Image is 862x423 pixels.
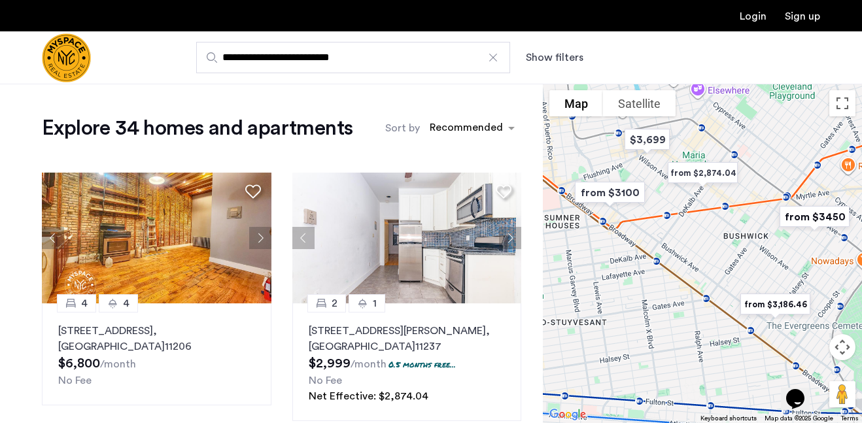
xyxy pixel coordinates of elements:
a: Cazamio Logo [42,33,91,82]
p: [STREET_ADDRESS][PERSON_NAME] 11237 [309,323,506,354]
span: 4 [123,296,129,311]
button: Next apartment [249,227,271,249]
span: No Fee [58,375,92,386]
button: Drag Pegman onto the map to open Street View [829,381,855,407]
div: from $2,874.04 [657,153,748,193]
input: Apartment Search [196,42,510,73]
span: Net Effective: $2,874.04 [309,391,428,401]
div: from $3450 [769,197,860,237]
button: Previous apartment [292,227,315,249]
button: Previous apartment [42,227,64,249]
span: $6,800 [58,357,100,370]
button: Map camera controls [829,334,855,360]
div: $3,699 [614,120,680,160]
sub: /month [351,359,387,369]
h1: Explore 34 homes and apartments [42,115,353,141]
button: Show or hide filters [526,50,583,65]
span: 4 [81,296,88,311]
div: from $3100 [564,173,655,212]
a: Terms (opens in new tab) [841,414,858,423]
div: from $3,186.46 [730,284,821,324]
div: Recommended [428,120,503,139]
a: Login [740,11,767,22]
img: 1997_638660665121086177.jpeg [42,173,271,303]
p: 0.5 months free... [388,359,456,370]
ng-select: sort-apartment [423,116,521,140]
p: [STREET_ADDRESS] 11206 [58,323,255,354]
a: Open this area in Google Maps (opens a new window) [546,406,589,423]
button: Show street map [549,90,603,116]
iframe: chat widget [781,371,823,410]
a: 44[STREET_ADDRESS], [GEOGRAPHIC_DATA]11206No Fee [42,303,271,405]
span: 1 [373,296,377,311]
button: Show satellite imagery [603,90,676,116]
button: Next apartment [499,227,521,249]
img: logo [42,33,91,82]
span: Map data ©2025 Google [765,415,833,422]
label: Sort by [385,120,420,136]
button: Toggle fullscreen view [829,90,855,116]
a: Registration [785,11,820,22]
img: 22_638155377303699184.jpeg [292,173,522,303]
span: 2 [332,296,337,311]
sub: /month [100,359,136,369]
span: $2,999 [309,357,351,370]
a: 21[STREET_ADDRESS][PERSON_NAME], [GEOGRAPHIC_DATA]112370.5 months free...No FeeNet Effective: $2,... [292,303,522,421]
span: No Fee [309,375,342,386]
button: Keyboard shortcuts [700,414,757,423]
img: Google [546,406,589,423]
